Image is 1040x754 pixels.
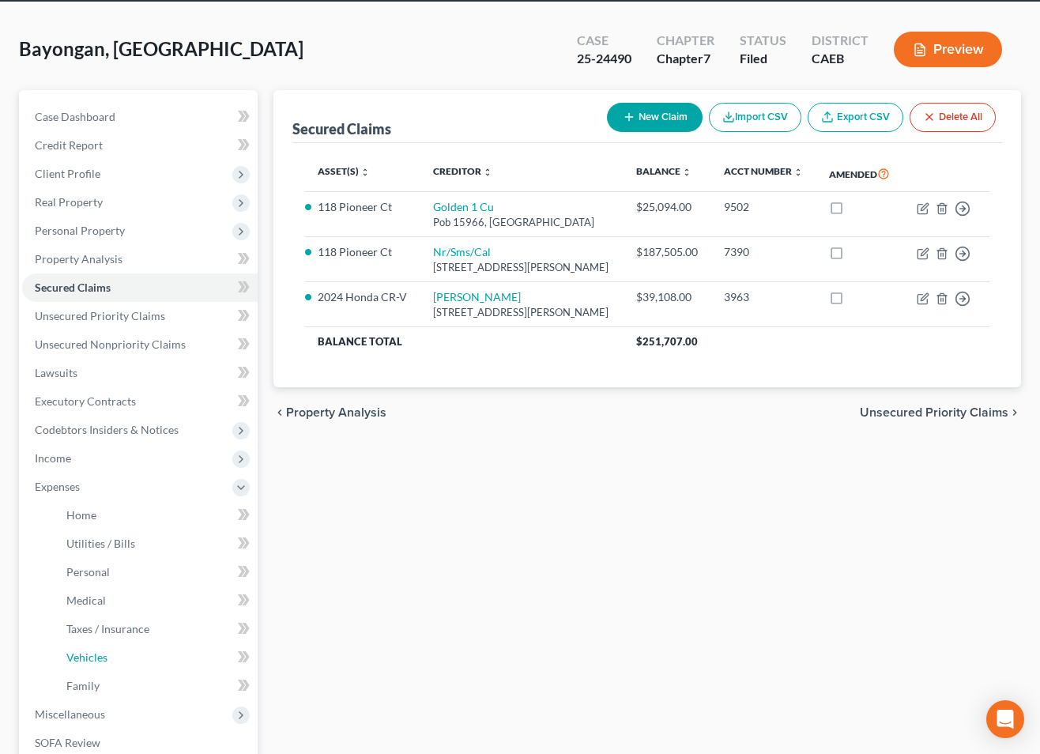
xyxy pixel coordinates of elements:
span: Family [66,679,100,692]
a: [PERSON_NAME] [433,290,521,303]
a: Nr/Sms/Cal [433,245,491,258]
span: Expenses [35,480,80,493]
span: Secured Claims [35,281,111,294]
span: Client Profile [35,167,100,180]
a: Export CSV [808,103,903,132]
span: 7 [703,51,710,66]
a: Home [54,501,258,530]
div: Secured Claims [292,119,391,138]
span: Unsecured Nonpriority Claims [35,337,186,351]
a: Unsecured Nonpriority Claims [22,330,258,359]
a: Executory Contracts [22,387,258,416]
div: Pob 15966, [GEOGRAPHIC_DATA] [433,215,610,230]
div: District [812,32,869,50]
div: $39,108.00 [636,289,699,305]
div: Status [740,32,786,50]
a: Property Analysis [22,245,258,273]
span: Income [35,451,71,465]
div: Chapter [657,50,714,68]
a: Golden 1 Cu [433,200,494,213]
span: Personal [66,565,110,579]
div: 7390 [724,244,804,260]
span: Codebtors Insiders & Notices [35,423,179,436]
div: $25,094.00 [636,199,699,215]
a: Vehicles [54,643,258,672]
a: Family [54,672,258,700]
i: unfold_more [483,168,492,177]
a: Utilities / Bills [54,530,258,558]
li: 2024 Honda CR-V [318,289,408,305]
button: Preview [894,32,1002,67]
button: chevron_left Property Analysis [273,406,386,419]
span: Credit Report [35,138,103,152]
span: Lawsuits [35,366,77,379]
i: chevron_left [273,406,286,419]
span: $251,707.00 [636,335,698,348]
div: 25-24490 [577,50,631,68]
span: Vehicles [66,650,107,664]
span: SOFA Review [35,736,100,749]
span: Taxes / Insurance [66,622,149,635]
a: Taxes / Insurance [54,615,258,643]
div: [STREET_ADDRESS][PERSON_NAME] [433,305,610,320]
span: Real Property [35,195,103,209]
a: Asset(s) unfold_more [318,165,370,177]
th: Balance Total [305,327,624,356]
div: Filed [740,50,786,68]
li: 118 Pioneer Ct [318,199,408,215]
span: Home [66,508,96,522]
th: Amended [816,156,903,192]
span: Property Analysis [35,252,122,266]
span: Executory Contracts [35,394,136,408]
span: Personal Property [35,224,125,237]
a: Lawsuits [22,359,258,387]
span: Case Dashboard [35,110,115,123]
a: Medical [54,586,258,615]
a: Balance unfold_more [636,165,691,177]
a: Credit Report [22,131,258,160]
span: Bayongan, [GEOGRAPHIC_DATA] [19,37,303,60]
span: Unsecured Priority Claims [860,406,1008,419]
button: New Claim [607,103,703,132]
i: chevron_right [1008,406,1021,419]
span: Medical [66,594,106,607]
a: Unsecured Priority Claims [22,302,258,330]
span: Property Analysis [286,406,386,419]
button: Import CSV [709,103,801,132]
div: 3963 [724,289,804,305]
i: unfold_more [793,168,803,177]
div: Case [577,32,631,50]
div: $187,505.00 [636,244,699,260]
div: 9502 [724,199,804,215]
button: Unsecured Priority Claims chevron_right [860,406,1021,419]
a: Acct Number unfold_more [724,165,803,177]
div: Open Intercom Messenger [986,700,1024,738]
button: Delete All [910,103,996,132]
div: [STREET_ADDRESS][PERSON_NAME] [433,260,610,275]
span: Utilities / Bills [66,537,135,550]
i: unfold_more [682,168,691,177]
i: unfold_more [360,168,370,177]
li: 118 Pioneer Ct [318,244,408,260]
span: Miscellaneous [35,707,105,721]
a: Personal [54,558,258,586]
span: Unsecured Priority Claims [35,309,165,322]
a: Creditor unfold_more [433,165,492,177]
div: Chapter [657,32,714,50]
a: Case Dashboard [22,103,258,131]
a: Secured Claims [22,273,258,302]
div: CAEB [812,50,869,68]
